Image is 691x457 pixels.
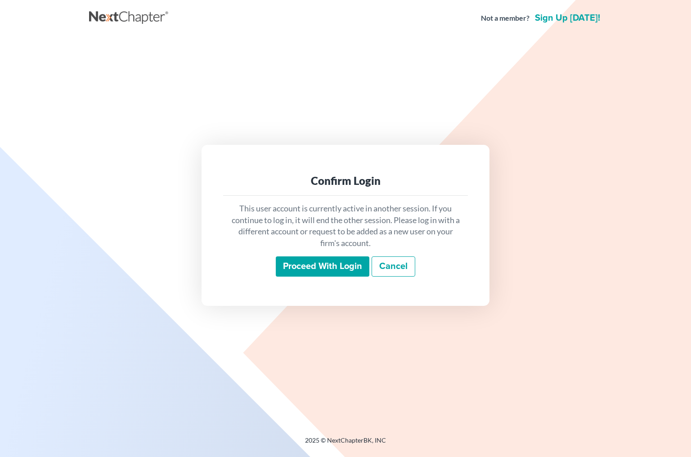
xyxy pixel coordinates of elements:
[230,203,461,249] p: This user account is currently active in another session. If you continue to log in, it will end ...
[230,174,461,188] div: Confirm Login
[481,13,529,23] strong: Not a member?
[89,436,602,452] div: 2025 © NextChapterBK, INC
[276,256,369,277] input: Proceed with login
[372,256,415,277] a: Cancel
[533,13,602,22] a: Sign up [DATE]!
